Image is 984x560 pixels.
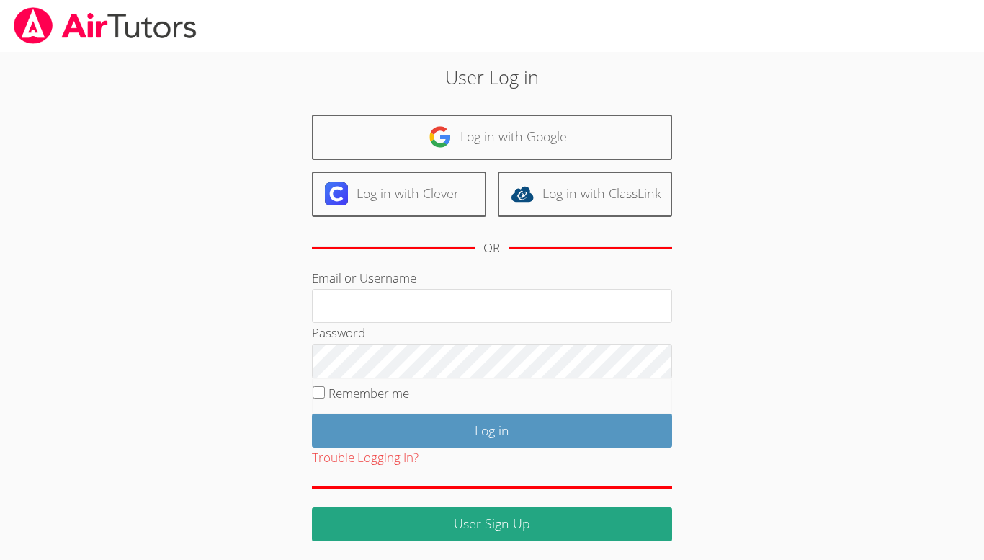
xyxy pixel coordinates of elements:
a: User Sign Up [312,507,672,541]
img: airtutors_banner-c4298cdbf04f3fff15de1276eac7730deb9818008684d7c2e4769d2f7ddbe033.png [12,7,198,44]
label: Password [312,324,365,341]
label: Remember me [328,385,409,401]
img: classlink-logo-d6bb404cc1216ec64c9a2012d9dc4662098be43eaf13dc465df04b49fa7ab582.svg [511,182,534,205]
input: Log in [312,414,672,448]
a: Log in with Google [312,115,672,160]
button: Trouble Logging In? [312,448,419,468]
h2: User Log in [226,63,758,91]
img: google-logo-50288ca7cdecda66e5e0955fdab243c47b7ad437acaf1139b6f446037453330a.svg [429,125,452,148]
label: Email or Username [312,270,416,286]
a: Log in with ClassLink [498,172,672,217]
img: clever-logo-6eab21bc6e7a338710f1a6ff85c0baf02591cd810cc4098c63d3a4b26e2feb20.svg [325,182,348,205]
div: OR [483,238,500,259]
a: Log in with Clever [312,172,486,217]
